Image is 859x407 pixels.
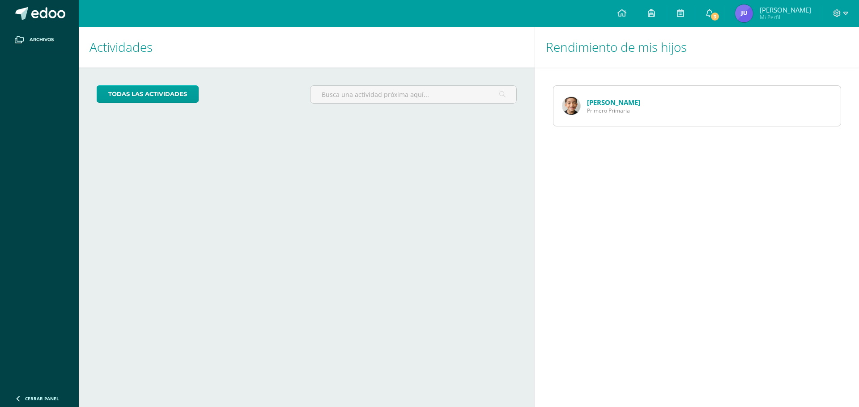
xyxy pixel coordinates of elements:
img: 91f9c3daf3f1b9103b3d66265aa1ad6b.png [735,4,753,22]
span: Primero Primaria [587,107,640,114]
span: Archivos [30,36,54,43]
span: Mi Perfil [760,13,811,21]
span: [PERSON_NAME] [760,5,811,14]
h1: Rendimiento de mis hijos [546,27,848,67]
a: todas las Actividades [97,85,199,103]
h1: Actividades [89,27,524,67]
a: [PERSON_NAME] [587,98,640,107]
input: Busca una actividad próxima aquí... [310,86,516,103]
span: Cerrar panel [25,395,59,402]
a: Archivos [7,27,72,53]
span: 3 [710,12,719,21]
img: fbc539e2a48c2281d272669731308c34.png [562,97,580,115]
